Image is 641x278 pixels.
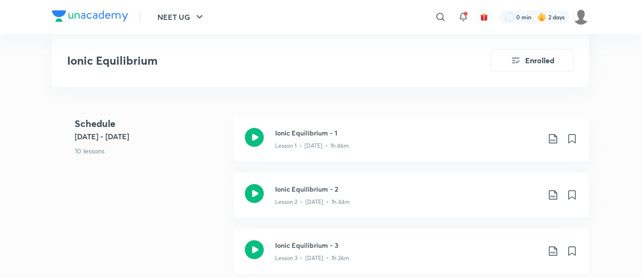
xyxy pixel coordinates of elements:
button: NEET UG [152,8,211,26]
h3: Ionic Equilibrium - 2 [275,184,540,194]
button: avatar [476,9,492,25]
h3: Ionic Equilibrium - 3 [275,240,540,250]
a: Company Logo [52,10,128,24]
h3: Ionic Equilibrium [67,54,437,67]
p: 10 lessons [75,146,226,156]
h3: Ionic Equilibrium - 1 [275,128,540,138]
h4: Schedule [75,117,226,131]
p: Lesson 3 • [DATE] • 1h 26m [275,254,349,262]
img: Company Logo [52,10,128,22]
h5: [DATE] - [DATE] [75,131,226,142]
a: Ionic Equilibrium - 2Lesson 2 • [DATE] • 1h 44m [234,173,589,229]
button: Enrolled [491,49,574,72]
p: Lesson 2 • [DATE] • 1h 44m [275,198,350,206]
img: streak [537,12,546,22]
img: Tarmanjot Singh [573,9,589,25]
a: Ionic Equilibrium - 1Lesson 1 • [DATE] • 1h 46m [234,117,589,173]
p: Lesson 1 • [DATE] • 1h 46m [275,142,349,150]
img: avatar [480,13,488,21]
